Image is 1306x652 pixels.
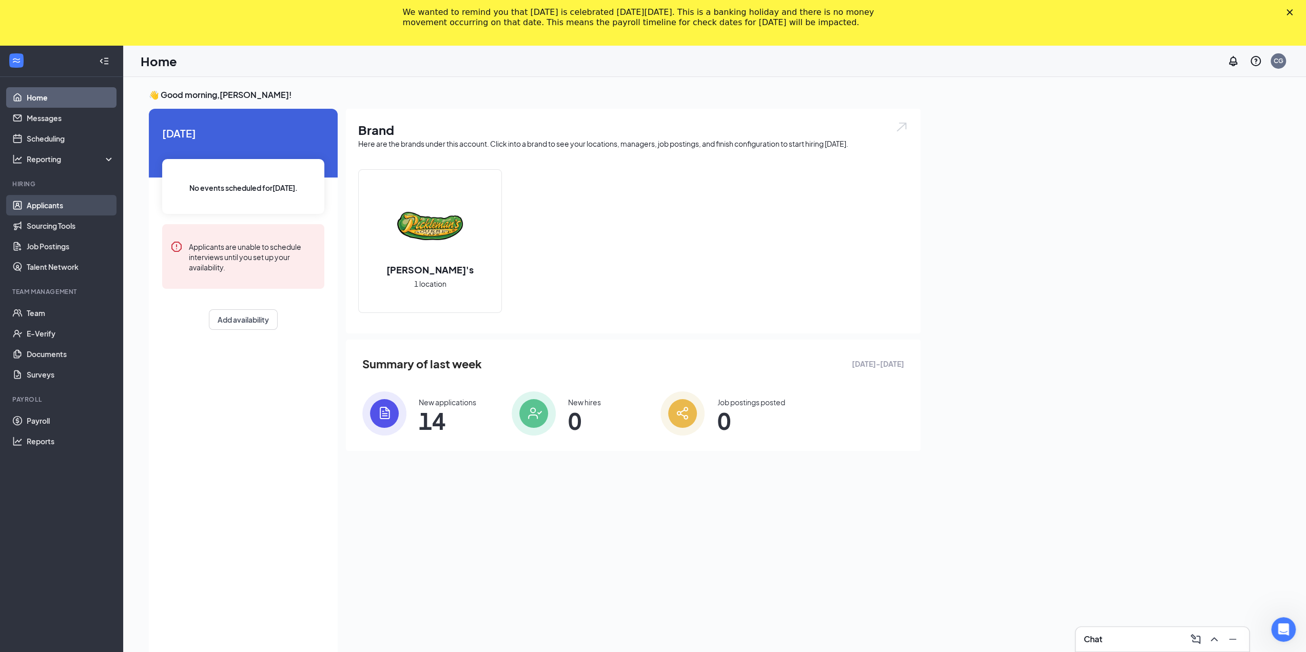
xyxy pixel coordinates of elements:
[149,89,921,101] h3: 👋 Good morning, [PERSON_NAME] !
[362,355,482,373] span: Summary of last week
[358,139,908,149] div: Here are the brands under this account. Click into a brand to see your locations, managers, job p...
[189,241,316,272] div: Applicants are unable to schedule interviews until you set up your availability.
[162,125,324,141] span: [DATE]
[27,128,114,149] a: Scheduling
[11,55,22,66] svg: WorkstreamLogo
[1274,56,1283,65] div: CG
[27,323,114,344] a: E-Verify
[397,193,463,259] img: Pickleman's
[1286,9,1297,15] div: Close
[1226,633,1239,645] svg: Minimize
[99,56,109,66] svg: Collapse
[189,182,298,193] span: No events scheduled for [DATE] .
[660,391,705,436] img: icon
[1206,631,1222,647] button: ChevronUp
[141,52,177,70] h1: Home
[27,236,114,256] a: Job Postings
[27,410,114,431] a: Payroll
[414,278,446,289] span: 1 location
[1084,634,1102,645] h3: Chat
[27,108,114,128] a: Messages
[27,87,114,108] a: Home
[27,364,114,385] a: Surveys
[512,391,556,436] img: icon
[1187,631,1204,647] button: ComposeMessage
[1250,55,1262,67] svg: QuestionInfo
[895,121,908,133] img: open.6027fd2a22e1237b5b06.svg
[12,395,112,404] div: Payroll
[27,195,114,215] a: Applicants
[12,154,23,164] svg: Analysis
[27,256,114,277] a: Talent Network
[27,344,114,364] a: Documents
[376,263,484,276] h2: [PERSON_NAME]'s
[852,358,904,369] span: [DATE] - [DATE]
[362,391,406,436] img: icon
[209,309,278,330] button: Add availability
[717,411,785,430] span: 0
[27,303,114,323] a: Team
[1208,633,1220,645] svg: ChevronUp
[403,7,887,28] div: We wanted to remind you that [DATE] is celebrated [DATE][DATE]. This is a banking holiday and the...
[717,397,785,407] div: Job postings posted
[27,215,114,236] a: Sourcing Tools
[568,397,601,407] div: New hires
[419,411,476,430] span: 14
[419,397,476,407] div: New applications
[12,287,112,296] div: Team Management
[358,121,908,139] h1: Brand
[1224,631,1241,647] button: Minimize
[568,411,601,430] span: 0
[1190,633,1202,645] svg: ComposeMessage
[12,180,112,188] div: Hiring
[27,431,114,451] a: Reports
[1271,617,1296,642] iframe: Intercom live chat
[1227,55,1239,67] svg: Notifications
[170,241,183,253] svg: Error
[27,154,115,164] div: Reporting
